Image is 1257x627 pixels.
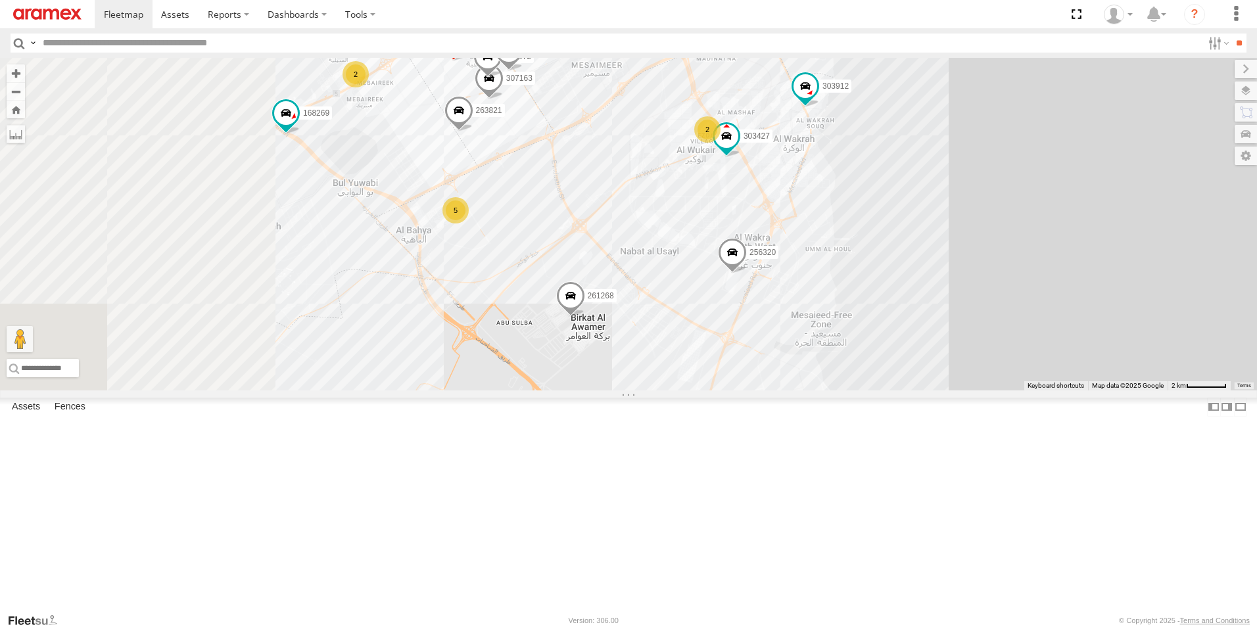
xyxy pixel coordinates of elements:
[5,398,47,416] label: Assets
[442,197,469,223] div: 5
[343,61,369,87] div: 2
[1028,381,1084,390] button: Keyboard shortcuts
[7,326,33,352] button: Drag Pegman onto the map to open Street View
[7,125,25,143] label: Measure
[476,106,502,116] span: 263821
[1172,382,1186,389] span: 2 km
[1184,4,1205,25] i: ?
[1220,398,1233,417] label: Dock Summary Table to the Right
[1237,383,1251,388] a: Terms (opens in new tab)
[7,82,25,101] button: Zoom out
[1180,616,1250,624] a: Terms and Conditions
[1092,382,1164,389] span: Map data ©2025 Google
[1235,147,1257,165] label: Map Settings
[7,64,25,82] button: Zoom in
[1168,381,1231,390] button: Map Scale: 2 km per 58 pixels
[303,108,329,118] span: 168269
[7,101,25,118] button: Zoom Home
[13,9,82,20] img: aramex-logo.svg
[28,34,38,53] label: Search Query
[744,132,770,141] span: 303427
[7,614,68,627] a: Visit our Website
[749,248,776,257] span: 256320
[694,116,721,143] div: 2
[1203,34,1231,53] label: Search Filter Options
[1234,398,1247,417] label: Hide Summary Table
[569,616,619,624] div: Version: 306.00
[1207,398,1220,417] label: Dock Summary Table to the Left
[506,74,533,83] span: 307163
[822,81,849,91] span: 303912
[1099,5,1137,24] div: Mohammed Fahim
[1119,616,1250,624] div: © Copyright 2025 -
[48,398,92,416] label: Fences
[588,291,614,300] span: 261268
